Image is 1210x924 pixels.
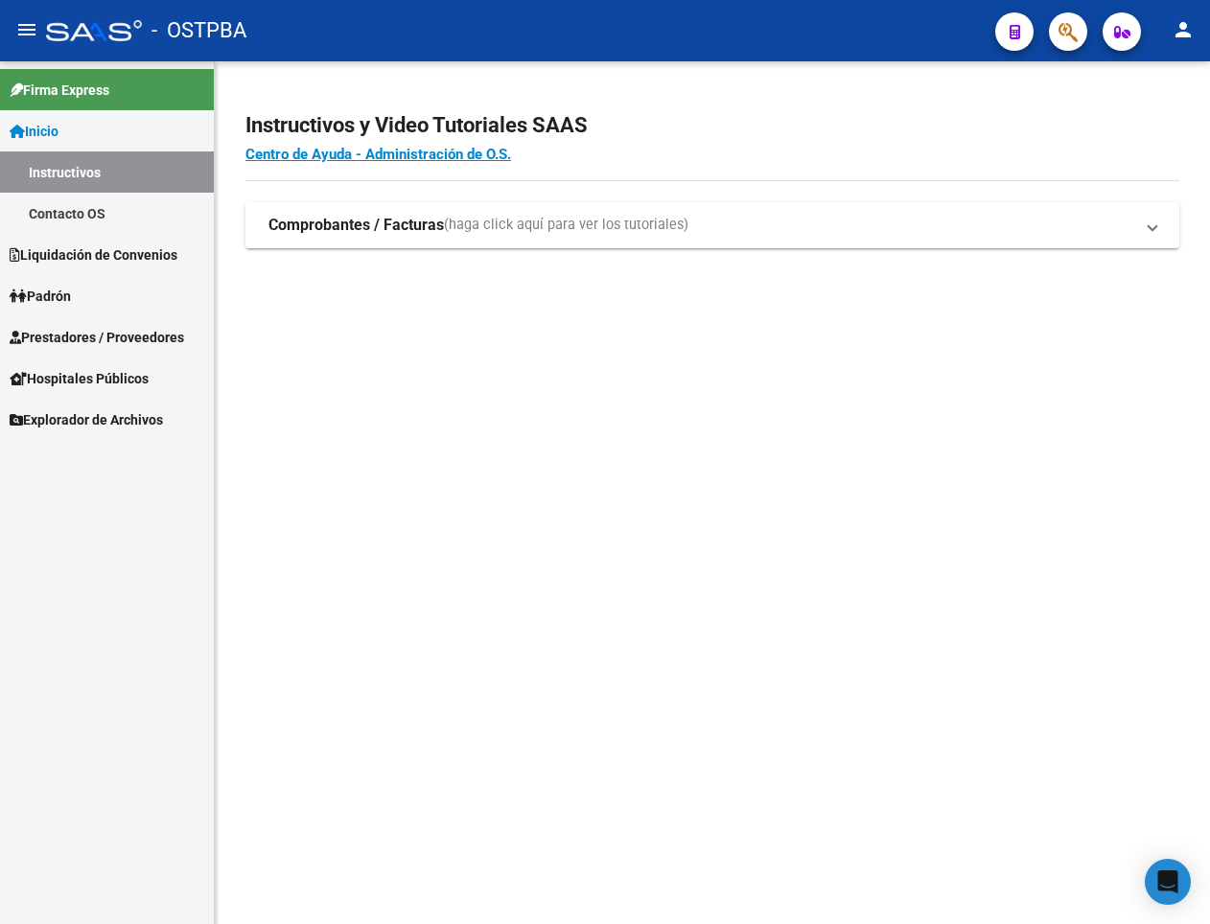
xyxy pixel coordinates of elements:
span: Padrón [10,286,71,307]
span: Firma Express [10,80,109,101]
h2: Instructivos y Video Tutoriales SAAS [245,107,1179,144]
span: Liquidación de Convenios [10,244,177,266]
mat-expansion-panel-header: Comprobantes / Facturas(haga click aquí para ver los tutoriales) [245,202,1179,248]
span: Inicio [10,121,58,142]
mat-icon: menu [15,18,38,41]
span: Hospitales Públicos [10,368,149,389]
strong: Comprobantes / Facturas [268,215,444,236]
a: Centro de Ayuda - Administración de O.S. [245,146,511,163]
mat-icon: person [1172,18,1195,41]
span: (haga click aquí para ver los tutoriales) [444,215,688,236]
span: - OSTPBA [151,10,246,52]
div: Open Intercom Messenger [1145,859,1191,905]
span: Prestadores / Proveedores [10,327,184,348]
span: Explorador de Archivos [10,409,163,430]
